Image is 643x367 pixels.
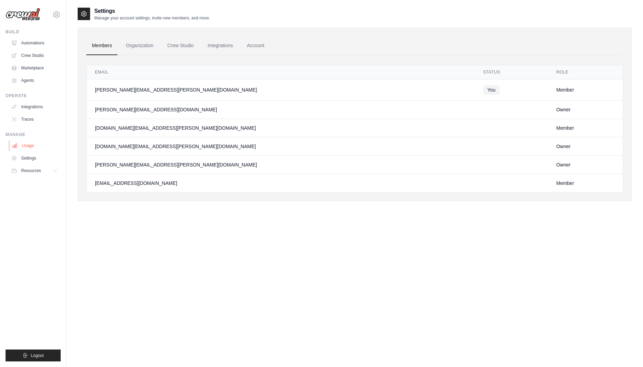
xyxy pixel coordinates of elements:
[556,86,615,93] div: Member
[8,165,61,176] button: Resources
[556,180,615,187] div: Member
[556,106,615,113] div: Owner
[6,132,61,137] div: Manage
[95,86,467,93] div: [PERSON_NAME][EMAIL_ADDRESS][PERSON_NAME][DOMAIN_NAME]
[8,62,61,74] a: Marketplace
[6,350,61,361] button: Logout
[21,168,41,173] span: Resources
[9,140,61,151] a: Usage
[95,125,467,131] div: [DOMAIN_NAME][EMAIL_ADDRESS][PERSON_NAME][DOMAIN_NAME]
[556,161,615,168] div: Owner
[548,65,623,79] th: Role
[6,93,61,99] div: Operate
[8,75,61,86] a: Agents
[556,125,615,131] div: Member
[6,8,40,21] img: Logo
[6,29,61,35] div: Build
[8,114,61,125] a: Traces
[31,353,44,358] span: Logout
[94,15,210,21] p: Manage your account settings, invite new members, and more.
[202,36,238,55] a: Integrations
[556,143,615,150] div: Owner
[8,37,61,49] a: Automations
[95,180,467,187] div: [EMAIL_ADDRESS][DOMAIN_NAME]
[94,7,210,15] h2: Settings
[8,153,61,164] a: Settings
[87,65,475,79] th: Email
[8,50,61,61] a: Crew Studio
[86,36,118,55] a: Members
[8,101,61,112] a: Integrations
[120,36,159,55] a: Organization
[95,106,467,113] div: [PERSON_NAME][EMAIL_ADDRESS][DOMAIN_NAME]
[475,65,548,79] th: Status
[241,36,270,55] a: Account
[162,36,199,55] a: Crew Studio
[95,161,467,168] div: [PERSON_NAME][EMAIL_ADDRESS][PERSON_NAME][DOMAIN_NAME]
[483,85,500,95] span: You
[95,143,467,150] div: [DOMAIN_NAME][EMAIL_ADDRESS][PERSON_NAME][DOMAIN_NAME]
